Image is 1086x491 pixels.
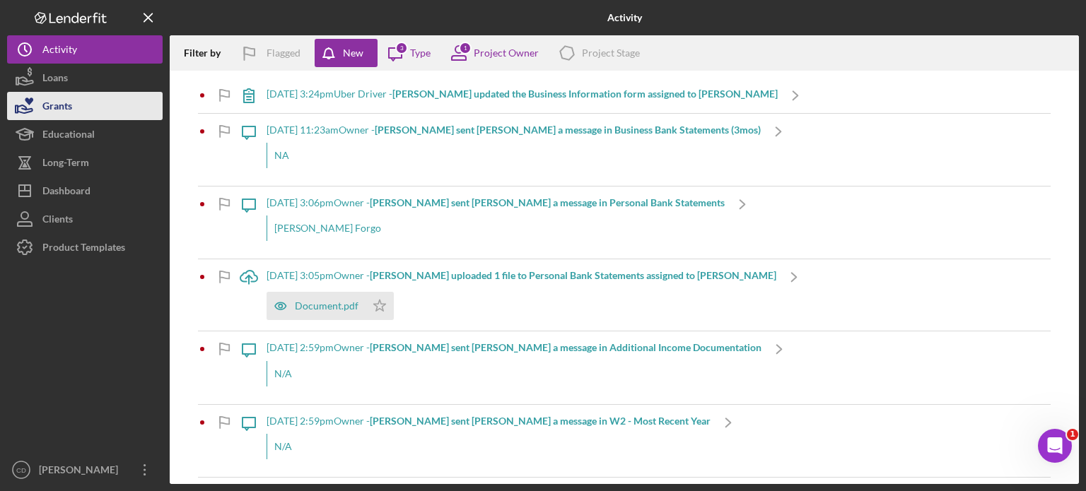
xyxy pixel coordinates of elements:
div: Type [410,47,431,59]
button: Clients [7,205,163,233]
div: Educational [42,120,95,152]
div: Loans [42,64,68,95]
div: Product Templates [42,233,125,265]
div: Long-Term [42,148,89,180]
button: Dashboard [7,177,163,205]
div: [DATE] 2:59pm Owner - [267,342,761,353]
button: Long-Term [7,148,163,177]
button: Document.pdf [267,292,394,320]
a: [DATE] 3:05pmOwner -[PERSON_NAME] uploaded 1 file to Personal Bank Statements assigned to [PERSON... [231,259,812,331]
div: N/A [267,434,711,459]
div: [PERSON_NAME] [35,456,127,487]
b: Activity [607,12,642,23]
button: Loans [7,64,163,92]
div: Activity [42,35,77,67]
div: [DATE] 3:24pm Uber Driver - [267,88,778,100]
div: 1 [459,42,472,54]
div: 3 [395,42,408,54]
a: [DATE] 2:59pmOwner -[PERSON_NAME] sent [PERSON_NAME] a message in Additional Income DocumentationN/A [231,331,797,403]
div: Clients [42,205,73,237]
b: [PERSON_NAME] sent [PERSON_NAME] a message in Business Bank Statements (3mos) [375,124,761,136]
div: Dashboard [42,177,90,208]
b: [PERSON_NAME] sent [PERSON_NAME] a message in Additional Income Documentation [370,341,761,353]
b: [PERSON_NAME] sent [PERSON_NAME] a message in W2 - Most Recent Year [370,415,711,427]
div: [PERSON_NAME] Forgo [267,215,725,241]
div: Document.pdf [295,300,358,312]
button: Product Templates [7,233,163,261]
div: Filter by [184,47,231,59]
button: Activity [7,35,163,64]
button: Grants [7,92,163,120]
div: Flagged [267,39,300,67]
div: Grants [42,92,72,124]
div: Project Stage [582,47,640,59]
button: CD[PERSON_NAME] [7,456,163,484]
a: [DATE] 2:59pmOwner -[PERSON_NAME] sent [PERSON_NAME] a message in W2 - Most Recent YearN/A [231,405,746,477]
text: CD [16,466,26,474]
div: [DATE] 11:23am Owner - [267,124,761,136]
div: [DATE] 3:05pm Owner - [267,270,776,281]
button: New [315,39,378,67]
div: [DATE] 2:59pm Owner - [267,415,711,427]
b: [PERSON_NAME] uploaded 1 file to Personal Bank Statements assigned to [PERSON_NAME] [370,269,776,281]
div: [DATE] 3:06pm Owner - [267,197,725,208]
div: New [343,39,363,67]
b: [PERSON_NAME] updated the Business Information form assigned to [PERSON_NAME] [392,88,778,100]
button: Flagged [231,39,315,67]
b: [PERSON_NAME] sent [PERSON_NAME] a message in Personal Bank Statements [370,196,725,208]
button: Educational [7,120,163,148]
span: 1 [1067,429,1078,440]
a: [DATE] 3:06pmOwner -[PERSON_NAME] sent [PERSON_NAME] a message in Personal Bank Statements[PERSON... [231,187,760,259]
a: [DATE] 3:24pmUber Driver -[PERSON_NAME] updated the Business Information form assigned to [PERSON... [231,78,813,113]
div: Project Owner [474,47,539,59]
iframe: Intercom live chat [1038,429,1072,463]
div: N/A [267,361,761,386]
a: [DATE] 11:23amOwner -[PERSON_NAME] sent [PERSON_NAME] a message in Business Bank Statements (3mos)NA [231,114,796,186]
div: NA [267,143,761,168]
